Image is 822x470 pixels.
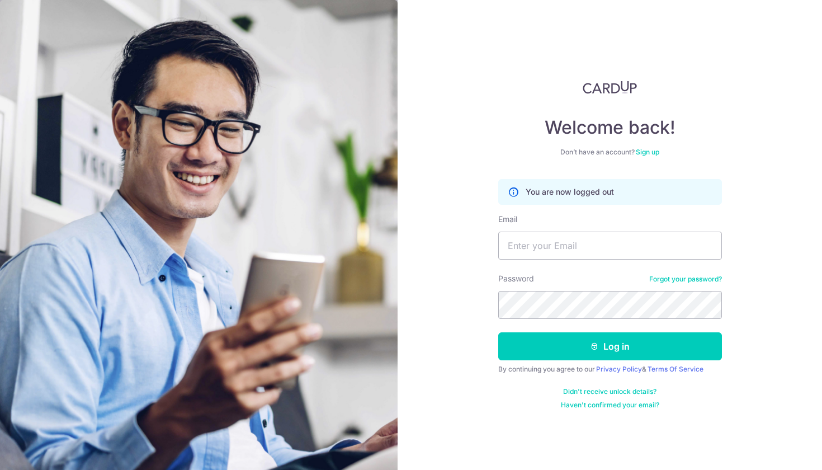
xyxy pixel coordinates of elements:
div: By continuing you agree to our & [498,365,722,374]
img: CardUp Logo [583,81,637,94]
h4: Welcome back! [498,116,722,139]
div: Don’t have an account? [498,148,722,157]
a: Forgot your password? [649,275,722,284]
button: Log in [498,332,722,360]
a: Haven't confirmed your email? [561,401,659,410]
label: Email [498,214,517,225]
a: Privacy Policy [596,365,642,373]
input: Enter your Email [498,232,722,260]
a: Didn't receive unlock details? [563,387,656,396]
a: Terms Of Service [648,365,703,373]
p: You are now logged out [526,186,614,198]
label: Password [498,273,534,284]
a: Sign up [636,148,659,156]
